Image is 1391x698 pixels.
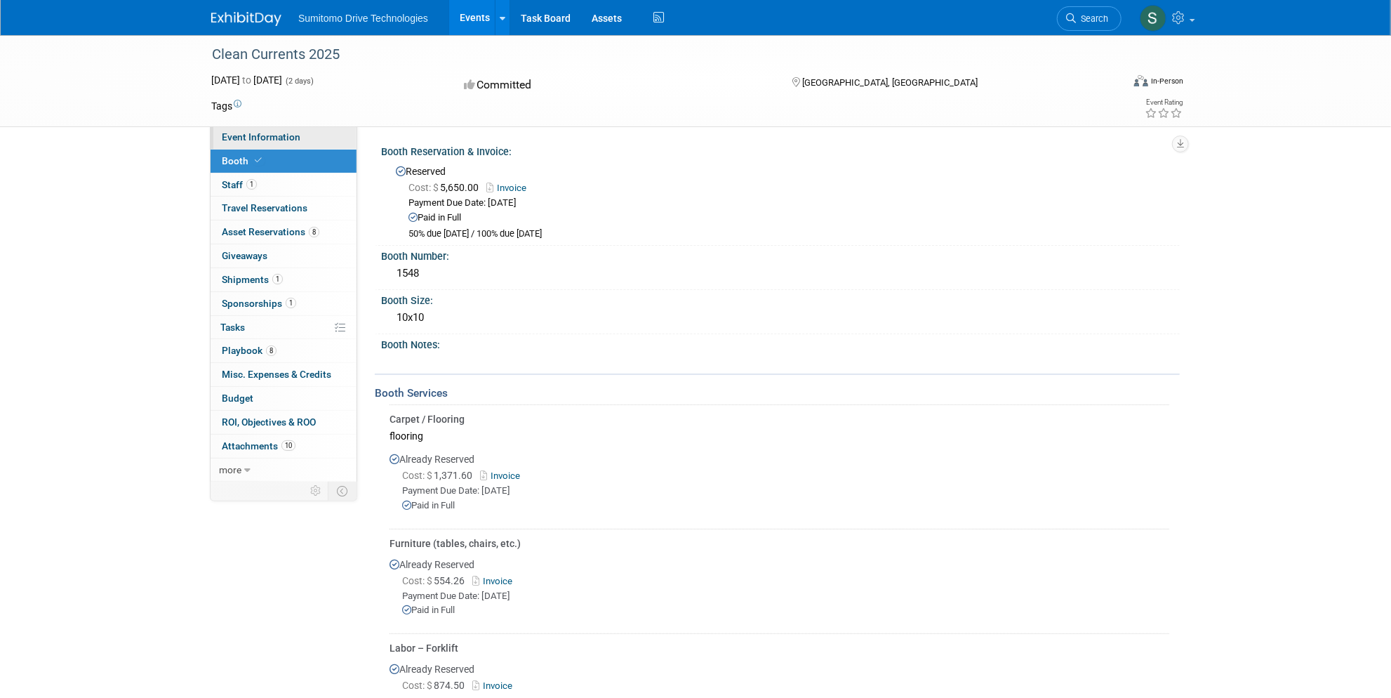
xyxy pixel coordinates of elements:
div: Booth Size: [381,290,1180,308]
a: Giveaways [211,244,357,268]
div: Booth Services [375,386,1180,401]
div: Booth Reservation & Invoice: [381,141,1180,159]
div: Paid in Full [402,604,1169,617]
span: Asset Reservations [222,226,319,237]
span: 1 [272,274,283,284]
div: Payment Due Date: [DATE] [402,590,1169,603]
span: Event Information [222,131,300,143]
span: 1 [286,298,296,308]
div: Labor – Forklift [390,641,1169,655]
span: Cost: $ [402,470,434,481]
span: to [240,74,253,86]
div: flooring [390,426,1169,445]
div: Carpet / Flooring [390,412,1169,426]
span: 874.50 [402,680,470,691]
a: Tasks [211,316,357,339]
i: Booth reservation complete [255,157,262,164]
a: Staff1 [211,173,357,197]
span: 5,650.00 [408,182,484,193]
span: 8 [266,345,277,356]
img: Format-Inperson.png [1134,75,1148,86]
a: Event Information [211,126,357,149]
span: ROI, Objectives & ROO [222,416,316,428]
span: (2 days) [284,77,314,86]
a: Invoice [480,470,526,481]
a: Travel Reservations [211,197,357,220]
span: Cost: $ [402,575,434,586]
div: Furniture (tables, chairs, etc.) [390,536,1169,551]
span: Sumitomo Drive Technologies [298,13,428,24]
span: Booth [222,155,265,166]
a: Sponsorships1 [211,292,357,315]
div: In-Person [1150,76,1183,86]
a: more [211,459,357,482]
td: Toggle Event Tabs [328,482,357,500]
div: Clean Currents 2025 [207,42,1100,67]
span: Search [1076,13,1108,24]
td: Personalize Event Tab Strip [304,482,328,500]
span: more [219,464,241,475]
span: Tasks [220,322,245,333]
div: Payment Due Date: [DATE] [402,485,1169,498]
a: Attachments10 [211,435,357,458]
a: Playbook8 [211,339,357,362]
span: 10 [281,440,295,451]
span: Cost: $ [402,680,434,691]
div: Already Reserved [390,551,1169,629]
span: Misc. Expenses & Credits [222,369,331,380]
img: ExhibitDay [211,12,281,26]
div: Reserved [392,161,1169,240]
td: Tags [211,99,241,113]
img: Sharifa Macias [1140,5,1166,32]
a: Asset Reservations8 [211,220,357,244]
span: 1,371.60 [402,470,478,481]
span: Giveaways [222,250,267,261]
span: Staff [222,179,257,190]
div: Event Format [1039,73,1183,94]
div: Paid in Full [402,499,1169,513]
span: [DATE] [DATE] [211,74,282,86]
span: [GEOGRAPHIC_DATA], [GEOGRAPHIC_DATA] [802,77,978,88]
span: Cost: $ [408,182,440,193]
a: Shipments1 [211,268,357,291]
div: Already Reserved [390,445,1169,524]
div: 50% due [DATE] / 100% due [DATE] [408,228,1169,240]
span: Sponsorships [222,298,296,309]
div: Booth Number: [381,246,1180,263]
span: 1 [246,179,257,190]
span: Playbook [222,345,277,356]
div: Booth Notes: [381,334,1180,352]
span: Budget [222,393,253,404]
span: Travel Reservations [222,202,307,213]
div: Payment Due Date: [DATE] [408,197,1169,210]
span: 8 [309,227,319,237]
a: Invoice [472,680,518,691]
span: 554.26 [402,575,470,586]
div: 10x10 [392,307,1169,329]
a: ROI, Objectives & ROO [211,411,357,434]
a: Search [1057,6,1122,31]
a: Budget [211,387,357,410]
a: Booth [211,150,357,173]
a: Invoice [472,576,518,586]
div: Event Rating [1145,99,1183,106]
div: 1548 [392,263,1169,284]
span: Shipments [222,274,283,285]
a: Misc. Expenses & Credits [211,363,357,386]
div: Committed [460,73,770,98]
div: Paid in Full [408,211,1169,225]
a: Invoice [486,183,533,193]
span: Attachments [222,440,295,452]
